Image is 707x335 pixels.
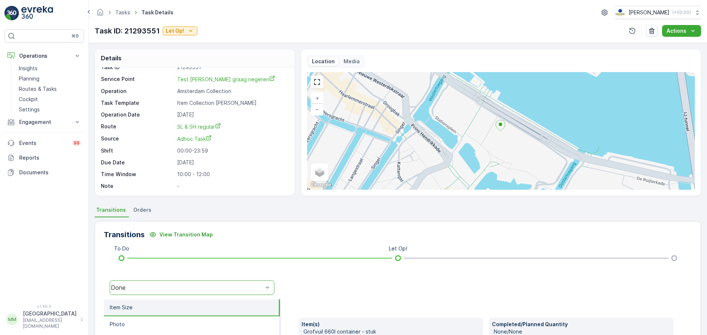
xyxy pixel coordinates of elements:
p: Operation [101,88,174,95]
p: 10:00 - 12:00 [177,171,287,178]
p: Completed/Planned Quantity [492,321,671,328]
p: Media [344,58,360,65]
span: Test [PERSON_NAME] graag negeren [177,76,275,82]
span: Task Details [140,9,175,16]
p: Item(s) [302,321,480,328]
p: [DATE] [177,111,287,118]
p: [DATE] [177,159,287,166]
button: MM[GEOGRAPHIC_DATA][EMAIL_ADDRESS][DOMAIN_NAME] [4,310,84,329]
p: 00:00-23:59 [177,147,287,154]
p: To Do [114,245,129,252]
p: Settings [19,106,40,113]
a: Zoom Out [312,104,323,115]
img: logo [4,6,19,21]
button: [PERSON_NAME](+02:00) [615,6,701,19]
p: Let Op! [166,27,184,35]
a: Insights [16,63,84,74]
p: Service Point [101,75,174,83]
a: Adhoc Task [177,135,287,143]
p: ( +02:00 ) [672,10,691,15]
button: View Transition Map [145,229,217,240]
img: basis-logo_rgb2x.png [615,8,626,17]
a: Reports [4,150,84,165]
button: Operations [4,49,84,63]
a: Homepage [96,11,104,17]
p: - [177,182,287,190]
a: View Fullscreen [312,76,323,88]
a: Layers [312,164,328,180]
p: Let Op! [389,245,407,252]
p: Item Size [110,304,133,311]
p: Note [101,182,174,190]
span: + [316,95,319,101]
p: 21293551 [177,64,287,71]
p: [PERSON_NAME] [629,9,669,16]
a: Documents [4,165,84,180]
a: Cockpit [16,94,84,104]
p: Task ID: 21293551 [95,25,160,36]
a: SL & SH regular [177,123,287,131]
p: Operations [19,52,69,60]
p: Location [312,58,335,65]
p: Planning [19,75,39,82]
p: Details [101,54,122,63]
p: Route [101,123,174,131]
span: Transitions [96,206,126,214]
p: Documents [19,169,81,176]
p: Source [101,135,174,143]
a: Open this area in Google Maps (opens a new window) [309,180,333,190]
p: Due Date [101,159,174,166]
p: Shift [101,147,174,154]
p: ⌘B [71,33,79,39]
p: [EMAIL_ADDRESS][DOMAIN_NAME] [23,317,77,329]
p: Transitions [104,229,145,240]
button: Engagement [4,115,84,129]
p: Reports [19,154,81,161]
p: Events [19,139,68,147]
span: v 1.49.0 [4,304,84,309]
span: − [315,106,319,112]
img: Google [309,180,333,190]
p: Actions [666,27,686,35]
p: Operation Date [101,111,174,118]
button: Let Op! [163,26,197,35]
p: Item Collection [PERSON_NAME] [177,99,287,107]
a: Planning [16,74,84,84]
a: Zoom In [312,93,323,104]
p: Engagement [19,118,69,126]
p: Photo [110,321,125,328]
p: Routes & Tasks [19,85,57,93]
p: 99 [74,140,80,146]
div: Done [111,284,263,291]
a: Events99 [4,136,84,150]
p: Insights [19,65,38,72]
p: Time Window [101,171,174,178]
p: Amsterdam Collection [177,88,287,95]
a: Routes & Tasks [16,84,84,94]
div: MM [6,314,18,325]
p: Task ID [101,64,174,71]
span: Orders [133,206,151,214]
a: Test Thijs graag negeren [177,75,287,83]
a: Settings [16,104,84,115]
p: Cockpit [19,96,38,103]
span: SL & SH regular [177,124,221,130]
p: View Transition Map [159,231,213,238]
p: [GEOGRAPHIC_DATA] [23,310,77,317]
a: Tasks [115,9,130,15]
img: logo_light-DOdMpM7g.png [21,6,53,21]
button: Actions [662,25,701,37]
p: Task Template [101,99,174,107]
span: Adhoc Task [177,136,212,142]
